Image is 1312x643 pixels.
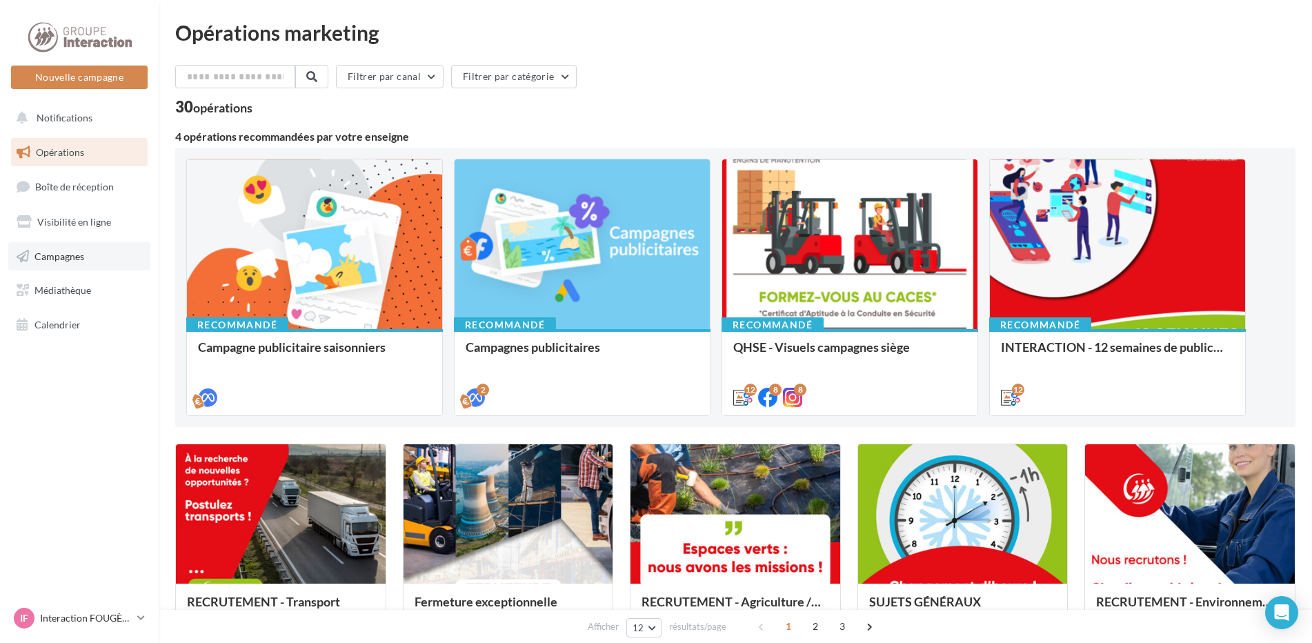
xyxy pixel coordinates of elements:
span: IF [20,611,28,625]
div: Recommandé [454,317,556,333]
a: Opérations [8,138,150,167]
div: 30 [175,99,252,115]
div: Open Intercom Messenger [1265,596,1298,629]
a: Boîte de réception [8,172,150,201]
div: INTERACTION - 12 semaines de publication [1001,340,1234,368]
div: 8 [794,384,806,396]
span: Opérations [36,146,84,158]
span: 1 [777,615,799,637]
span: Afficher [588,620,619,633]
div: Recommandé [186,317,288,333]
span: 2 [804,615,826,637]
div: RECRUTEMENT - Environnement [1096,595,1284,622]
span: Calendrier [34,319,81,330]
span: Visibilité en ligne [37,216,111,228]
span: résultats/page [669,620,726,633]
span: Campagnes [34,250,84,261]
div: Recommandé [989,317,1091,333]
div: Recommandé [722,317,824,333]
a: Campagnes [8,242,150,271]
div: Campagne publicitaire saisonniers [198,340,431,368]
span: Boîte de réception [35,181,114,192]
button: 12 [626,618,662,637]
a: Médiathèque [8,276,150,305]
div: RECRUTEMENT - Agriculture / Espaces verts [642,595,829,622]
div: opérations [193,101,252,114]
div: RECRUTEMENT - Transport [187,595,375,622]
span: Notifications [37,112,92,123]
span: 12 [633,622,644,633]
button: Filtrer par canal [336,65,444,88]
div: Opérations marketing [175,22,1295,43]
button: Notifications [8,103,145,132]
div: 4 opérations recommandées par votre enseigne [175,131,1295,142]
div: 2 [477,384,489,396]
button: Filtrer par catégorie [451,65,577,88]
a: IF Interaction FOUGÈRES [11,605,148,631]
span: Médiathèque [34,284,91,296]
span: 3 [831,615,853,637]
div: 12 [744,384,757,396]
div: 12 [1012,384,1024,396]
div: Campagnes publicitaires [466,340,699,368]
div: Fermeture exceptionnelle [415,595,602,622]
div: SUJETS GÉNÉRAUX [869,595,1057,622]
div: 8 [769,384,782,396]
p: Interaction FOUGÈRES [40,611,132,625]
div: QHSE - Visuels campagnes siège [733,340,966,368]
a: Visibilité en ligne [8,208,150,237]
button: Nouvelle campagne [11,66,148,89]
a: Calendrier [8,310,150,339]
